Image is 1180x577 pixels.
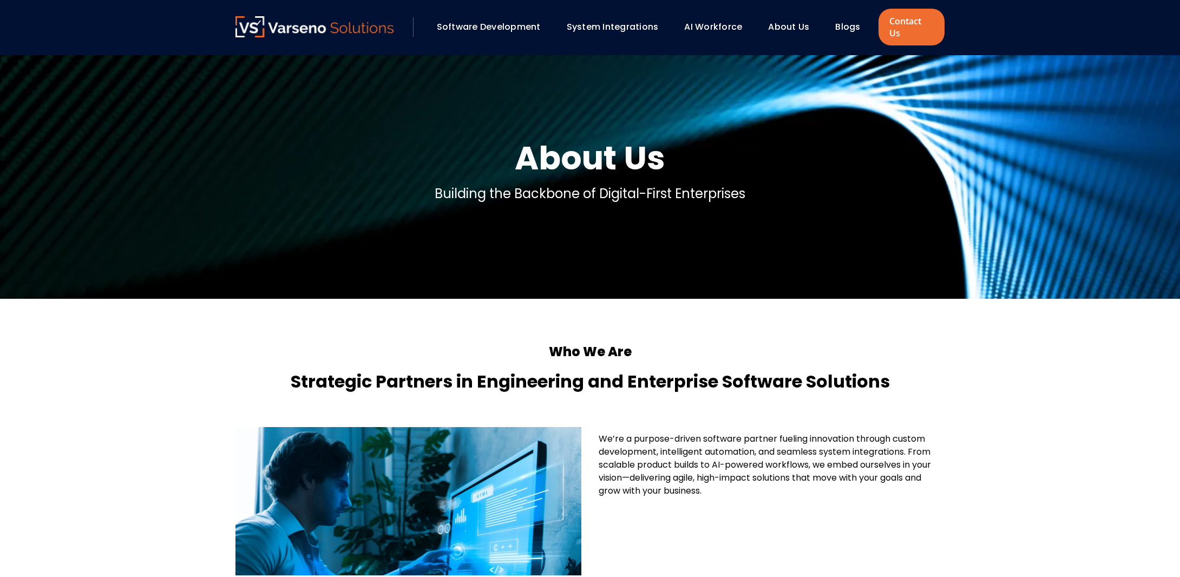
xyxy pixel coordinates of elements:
p: Building the Backbone of Digital-First Enterprises [435,184,745,204]
h1: About Us [515,136,665,180]
a: Blogs [835,21,860,33]
h5: Who We Are [235,342,945,362]
span: We’re a purpose-driven software partner fueling innovation through custom development, intelligen... [599,432,931,497]
a: Varseno Solutions – Product Engineering & IT Services [235,16,394,38]
div: System Integrations [561,18,674,36]
img: Varseno Solutions – Product Engineering & IT Services [235,16,394,37]
div: Blogs [830,18,875,36]
a: Contact Us [879,9,945,45]
a: System Integrations [567,21,659,33]
a: Software Development [437,21,541,33]
a: AI Workforce [684,21,742,33]
div: AI Workforce [679,18,757,36]
div: Software Development [431,18,556,36]
div: About Us [763,18,824,36]
a: About Us [768,21,809,33]
h4: Strategic Partners in Engineering and Enterprise Software Solutions [235,369,945,395]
